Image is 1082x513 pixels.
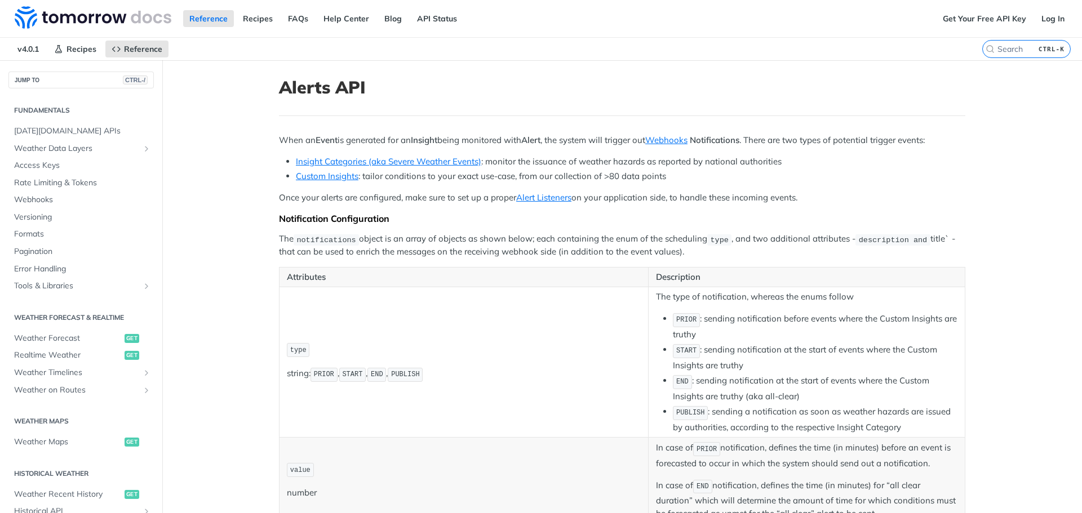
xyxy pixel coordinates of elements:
[282,10,314,27] a: FAQs
[8,382,154,399] a: Weather on RoutesShow subpages for Weather on Routes
[14,212,151,223] span: Versioning
[125,334,139,343] span: get
[15,6,171,29] img: Tomorrow.io Weather API Docs
[676,316,697,324] span: PRIOR
[8,261,154,278] a: Error Handling
[8,226,154,243] a: Formats
[317,10,375,27] a: Help Center
[66,44,96,54] span: Recipes
[697,445,717,453] span: PRIOR
[125,351,139,360] span: get
[8,416,154,426] h2: Weather Maps
[656,441,957,470] p: In case of notification, defines the time (in minutes) before an event is forecasted to occur in ...
[8,105,154,115] h2: Fundamentals
[673,374,957,403] li: : sending notification at the start of events where the Custom Insights are truthy (aka all-clear)
[287,271,641,284] p: Attributes
[279,191,965,204] p: Once your alerts are configured, make sure to set up a proper on your application side, to handle...
[287,487,641,499] p: number
[279,77,965,97] h1: Alerts API
[296,171,358,181] a: Custom Insights
[142,368,151,377] button: Show subpages for Weather Timelines
[656,291,957,304] p: The type of notification, whereas the enums follow
[411,135,437,145] strong: Insight
[676,347,697,355] span: START
[676,409,704,417] span: PUBLISH
[8,72,154,88] button: JUMP TOCTRL-/
[8,157,154,174] a: Access Keys
[8,278,154,295] a: Tools & LibrariesShow subpages for Tools & Libraries
[296,170,965,183] li: : tailor conditions to your exact use-case, from our collection of >80 data points
[342,371,362,378] span: START
[314,371,334,378] span: PRIOR
[1035,10,1071,27] a: Log In
[14,333,122,344] span: Weather Forecast
[316,135,338,145] strong: Event
[14,436,122,448] span: Weather Maps
[8,330,154,347] a: Weather Forecastget
[296,235,356,244] span: notifications
[14,280,139,292] span: Tools & Libraries
[296,155,965,168] li: : monitor the issuance of weather hazards as reported by national authorities
[14,229,151,240] span: Formats
[8,243,154,260] a: Pagination
[8,313,154,323] h2: Weather Forecast & realtime
[14,126,151,137] span: [DATE][DOMAIN_NAME] APIs
[673,405,957,434] li: : sending a notification as soon as weather hazards are issued by authorities, according to the r...
[378,10,408,27] a: Blog
[411,10,463,27] a: API Status
[673,343,957,372] li: : sending notification at the start of events where the Custom Insights are truthy
[697,483,709,490] span: END
[1036,43,1067,55] kbd: CTRL-K
[142,386,151,395] button: Show subpages for Weather on Routes
[14,264,151,275] span: Error Handling
[142,282,151,291] button: Show subpages for Tools & Libraries
[279,134,965,147] p: When an is generated for an being monitored with , the system will trigger out . There are two ty...
[14,143,139,154] span: Weather Data Layers
[656,271,957,284] p: Description
[690,135,739,145] strong: Notifications
[296,156,481,167] a: Insight Categories (aka Severe Weather Events)
[859,235,928,244] span: description and
[391,371,419,378] span: PUBLISH
[279,213,965,224] div: Notification Configuration
[142,144,151,153] button: Show subpages for Weather Data Layers
[645,135,688,145] a: Webhooks
[14,194,151,206] span: Webhooks
[14,177,151,189] span: Rate Limiting & Tokens
[14,489,122,500] span: Weather Recent History
[8,469,154,479] h2: Historical Weather
[676,378,689,386] span: END
[14,385,139,396] span: Weather on Routes
[123,75,148,84] span: CTRL-/
[279,233,965,258] p: The object is an array of objects as shown below; each containing the enum of the scheduling , an...
[14,160,151,171] span: Access Keys
[14,246,151,257] span: Pagination
[516,192,571,203] a: Alert Listeners
[8,434,154,450] a: Weather Mapsget
[986,44,995,53] svg: Search
[183,10,234,27] a: Reference
[124,44,162,54] span: Reference
[711,235,729,244] span: type
[673,312,957,341] li: : sending notification before events where the Custom Insights are truthy
[8,191,154,208] a: Webhooks
[290,346,307,354] span: type
[125,438,139,447] span: get
[8,486,154,503] a: Weather Recent Historyget
[11,41,45,57] span: v4.0.1
[125,490,139,499] span: get
[8,123,154,140] a: [DATE][DOMAIN_NAME] APIs
[8,209,154,226] a: Versioning
[14,350,122,361] span: Realtime Weather
[8,364,154,381] a: Weather TimelinesShow subpages for Weather Timelines
[521,135,540,145] strong: Alert
[290,466,311,474] span: value
[287,367,641,383] p: string: , , ,
[105,41,168,57] a: Reference
[48,41,103,57] a: Recipes
[371,371,383,378] span: END
[937,10,1032,27] a: Get Your Free API Key
[8,140,154,157] a: Weather Data LayersShow subpages for Weather Data Layers
[14,367,139,378] span: Weather Timelines
[237,10,279,27] a: Recipes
